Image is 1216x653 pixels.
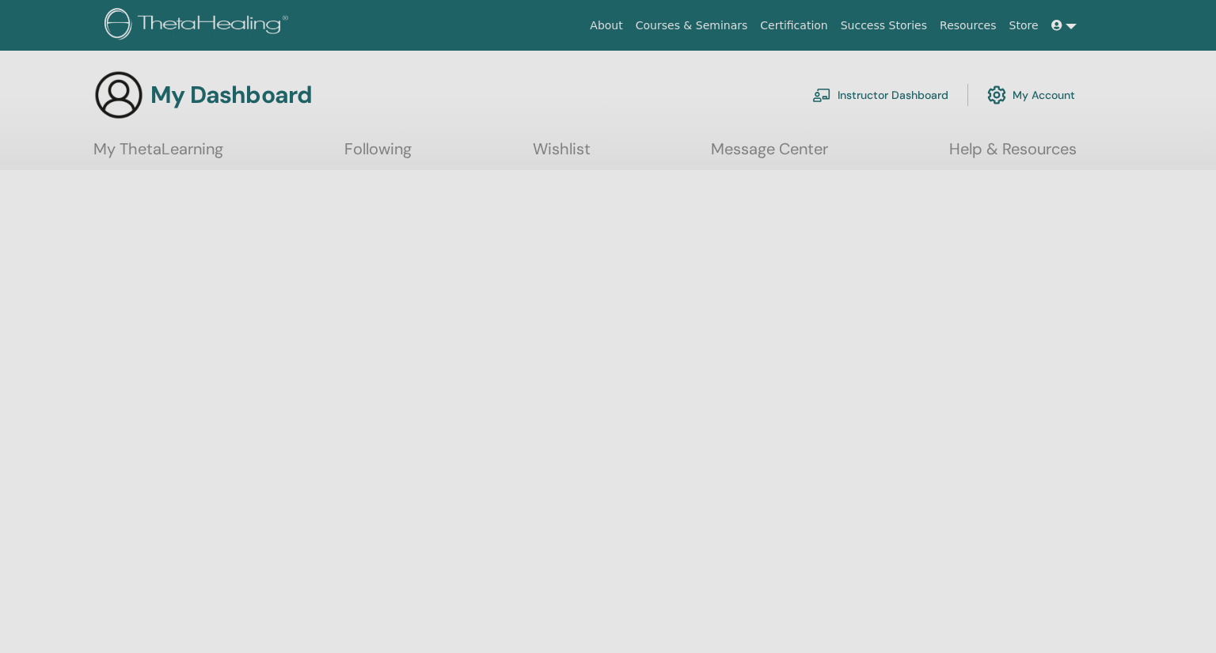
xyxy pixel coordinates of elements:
[344,139,412,170] a: Following
[1003,11,1045,40] a: Store
[93,139,223,170] a: My ThetaLearning
[834,11,933,40] a: Success Stories
[711,139,828,170] a: Message Center
[754,11,834,40] a: Certification
[812,88,831,102] img: chalkboard-teacher.svg
[104,8,294,44] img: logo.png
[949,139,1077,170] a: Help & Resources
[93,70,144,120] img: generic-user-icon.jpg
[150,81,312,109] h3: My Dashboard
[987,82,1006,108] img: cog.svg
[629,11,754,40] a: Courses & Seminars
[533,139,591,170] a: Wishlist
[987,78,1075,112] a: My Account
[583,11,629,40] a: About
[812,78,948,112] a: Instructor Dashboard
[933,11,1003,40] a: Resources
